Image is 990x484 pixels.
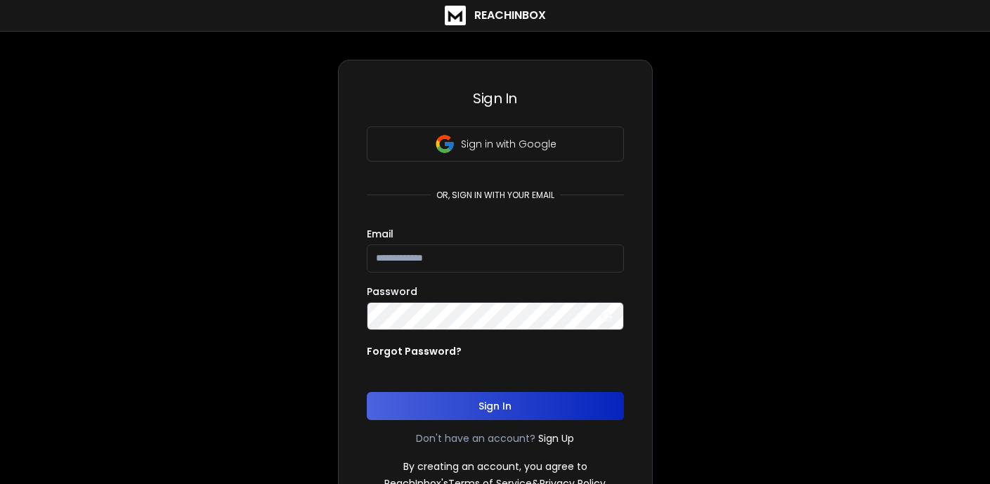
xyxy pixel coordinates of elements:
[367,392,624,420] button: Sign In
[367,287,417,296] label: Password
[431,190,560,201] p: or, sign in with your email
[445,6,466,25] img: logo
[474,7,546,24] h1: ReachInbox
[403,459,587,473] p: By creating an account, you agree to
[445,6,546,25] a: ReachInbox
[367,89,624,108] h3: Sign In
[367,229,393,239] label: Email
[461,137,556,151] p: Sign in with Google
[367,126,624,162] button: Sign in with Google
[538,431,574,445] a: Sign Up
[367,344,462,358] p: Forgot Password?
[416,431,535,445] p: Don't have an account?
